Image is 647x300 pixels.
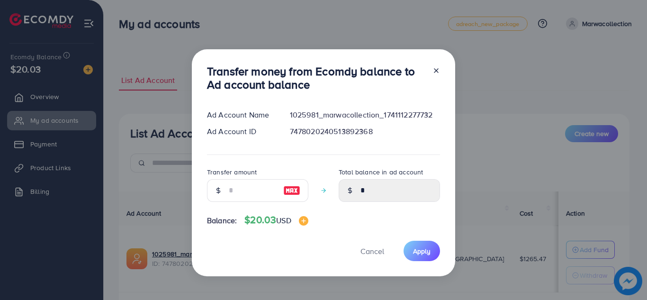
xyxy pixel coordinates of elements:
img: image [283,185,300,196]
button: Apply [404,241,440,261]
div: 7478020240513892368 [282,126,448,137]
span: Apply [413,246,431,256]
span: Balance: [207,215,237,226]
label: Total balance in ad account [339,167,423,177]
span: USD [276,215,291,226]
div: 1025981_marwacollection_1741112277732 [282,109,448,120]
h3: Transfer money from Ecomdy balance to Ad account balance [207,64,425,92]
span: Cancel [360,246,384,256]
img: image [299,216,308,226]
label: Transfer amount [207,167,257,177]
h4: $20.03 [244,214,308,226]
button: Cancel [349,241,396,261]
div: Ad Account Name [199,109,282,120]
div: Ad Account ID [199,126,282,137]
